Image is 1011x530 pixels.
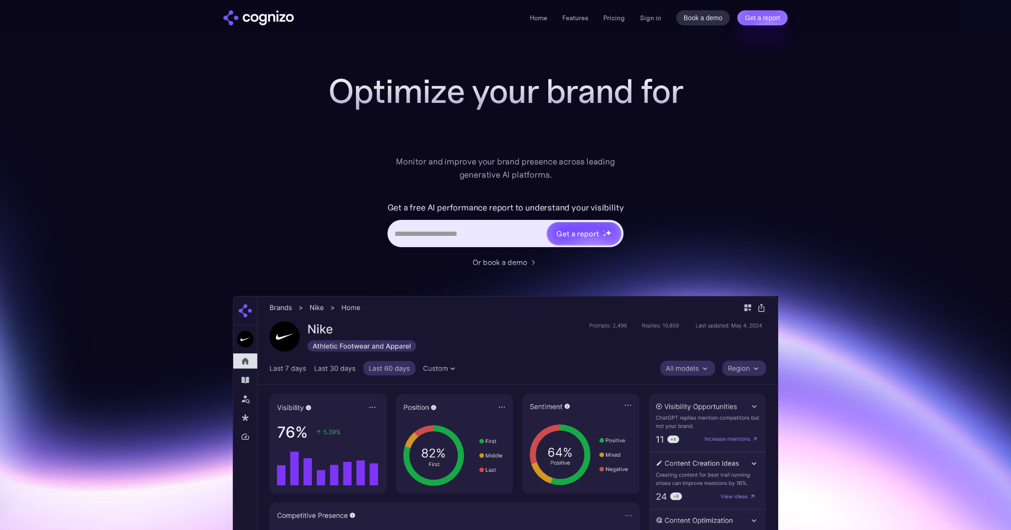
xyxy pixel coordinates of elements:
img: star [603,234,606,237]
a: Get a reportstarstarstar [546,221,622,246]
img: cognizo logo [223,10,294,25]
a: Home [530,14,547,22]
a: Or book a demo [473,257,538,268]
label: Get a free AI performance report to understand your visibility [387,200,624,215]
img: star [605,230,611,236]
img: star [603,230,604,232]
div: Or book a demo [473,257,527,268]
div: Get a report [556,228,599,239]
div: Monitor and improve your brand presence across leading generative AI platforms. [390,155,621,181]
a: Pricing [603,14,625,22]
a: Get a report [737,10,788,25]
form: Hero URL Input Form [387,200,624,252]
a: Book a demo [676,10,730,25]
a: home [223,10,294,25]
a: Sign in [640,12,661,23]
h1: Optimize your brand for [317,72,694,110]
a: Features [562,14,588,22]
